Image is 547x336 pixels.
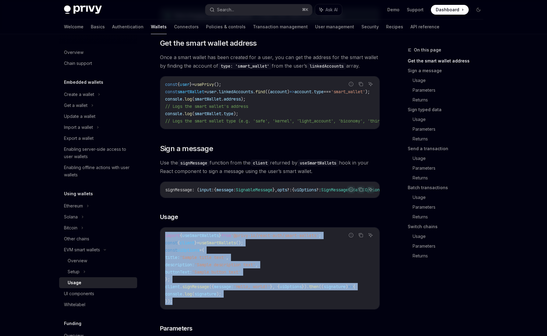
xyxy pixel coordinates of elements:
[59,255,137,266] a: Overview
[192,96,194,102] span: (
[302,7,308,12] span: ⌘ K
[64,213,78,221] div: Solana
[204,89,207,94] span: =
[408,144,488,154] a: Send a transaction
[59,47,137,58] a: Overview
[64,301,85,308] div: Whitelabel
[287,187,292,193] span: ?:
[253,19,308,34] a: Transaction management
[474,5,483,15] button: Toggle dark mode
[357,186,365,193] button: Copy the contents from the code block
[180,82,190,87] span: user
[177,247,199,253] span: uiOptions
[177,240,180,246] span: {
[413,76,488,85] a: Usage
[294,187,316,193] span: uiOptions
[194,111,221,116] span: smartWallet
[180,284,182,289] span: .
[64,190,93,197] h5: Using wallets
[413,154,488,163] a: Usage
[160,144,213,154] span: Sign a message
[315,4,342,15] button: Ask AI
[185,111,192,116] span: log
[253,89,255,94] span: .
[413,115,488,124] a: Usage
[194,96,221,102] span: smartWallet
[59,58,137,69] a: Chain support
[68,257,87,264] div: Overview
[165,240,177,246] span: const
[64,79,103,86] h5: Embedded wallets
[165,118,455,124] span: // Logs the smart wallet type (e.g. 'safe', 'kernel', 'light_account', 'biconomy', 'thirdweb', 'c...
[219,89,253,94] span: linkedAccounts
[165,82,177,87] span: const
[357,80,365,88] button: Copy the contents from the code block
[182,284,209,289] span: signMessage
[226,255,229,260] span: ,
[367,186,375,193] button: Ask AI
[277,187,287,193] span: opts
[165,255,180,260] span: title:
[287,89,289,94] span: )
[408,105,488,115] a: Sign typed data
[270,89,287,94] span: account
[64,235,89,242] div: Other chains
[233,111,238,116] span: );
[331,89,365,94] span: 'smart_wallet'
[182,291,185,297] span: .
[64,19,83,34] a: Welcome
[185,96,192,102] span: log
[165,262,194,267] span: description:
[325,7,338,13] span: Ask AI
[59,162,137,180] a: Enabling offline actions with user wallets
[160,53,380,70] span: Once a smart wallet has been created for a user, you can get the address for the smart wallet by ...
[216,187,233,193] span: message
[407,7,424,13] a: Support
[410,19,439,34] a: API reference
[165,111,182,116] span: console
[294,89,311,94] span: account
[178,160,210,166] code: signMessage
[321,187,382,193] span: SignMessageModalUIOptions
[347,231,355,239] button: Report incorrect code
[64,124,93,131] div: Import a wallet
[413,202,488,212] a: Parameters
[413,232,488,241] a: Usage
[241,96,246,102] span: );
[346,284,348,289] span: )
[59,299,137,310] a: Whitelabel
[233,284,270,289] span: 'Hello, world!'
[64,91,94,98] div: Create a wallet
[307,63,346,69] code: linkedAccounts
[214,82,221,87] span: ();
[151,19,167,34] a: Wallets
[64,164,133,179] div: Enabling offline actions with user wallets
[165,89,177,94] span: const
[221,111,224,116] span: .
[311,89,314,94] span: .
[280,284,302,289] span: uiOptions
[348,284,353,289] span: =>
[221,233,231,238] span: from
[174,19,199,34] a: Connectors
[160,213,178,221] span: Usage
[214,284,233,289] span: message:
[59,288,137,299] a: UI components
[431,5,469,15] a: Dashboard
[367,231,375,239] button: Ask AI
[64,146,133,160] div: Enabling server-side access to user wallets
[413,251,488,261] a: Returns
[413,212,488,222] a: Returns
[59,111,137,122] a: Update a wallet
[165,187,192,193] span: signMessage
[180,240,194,246] span: client
[194,291,216,297] span: signature
[199,247,202,253] span: =
[91,19,105,34] a: Basics
[68,279,81,286] div: Usage
[205,4,312,15] button: Search...⌘K
[413,163,488,173] a: Parameters
[297,160,339,166] code: useSmartWallets
[165,96,182,102] span: console
[408,183,488,193] a: Batch transactions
